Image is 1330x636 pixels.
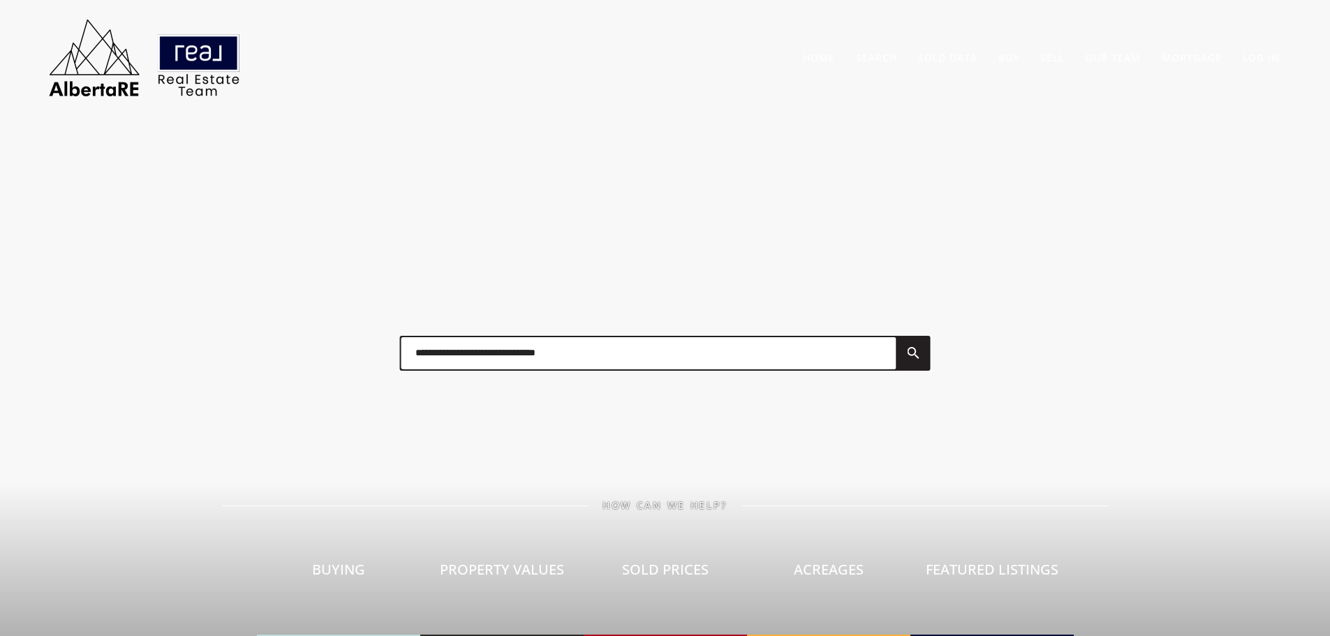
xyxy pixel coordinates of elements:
[40,14,249,101] img: AlbertaRE Real Estate Team | Real Broker
[1085,51,1141,64] a: Our Team
[1243,51,1280,64] a: Log In
[1162,51,1222,64] a: Mortgage
[584,511,747,636] a: Sold Prices
[856,51,897,64] a: Search
[910,511,1074,636] a: Featured Listings
[622,560,709,579] span: Sold Prices
[257,511,420,636] a: Buying
[420,511,584,636] a: Property Values
[926,560,1058,579] span: Featured Listings
[312,560,365,579] span: Buying
[440,560,564,579] span: Property Values
[1040,51,1064,64] a: Sell
[803,51,835,64] a: Home
[998,51,1019,64] a: Buy
[747,511,910,636] a: Acreages
[918,51,977,64] a: Sold Data
[794,560,864,579] span: Acreages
